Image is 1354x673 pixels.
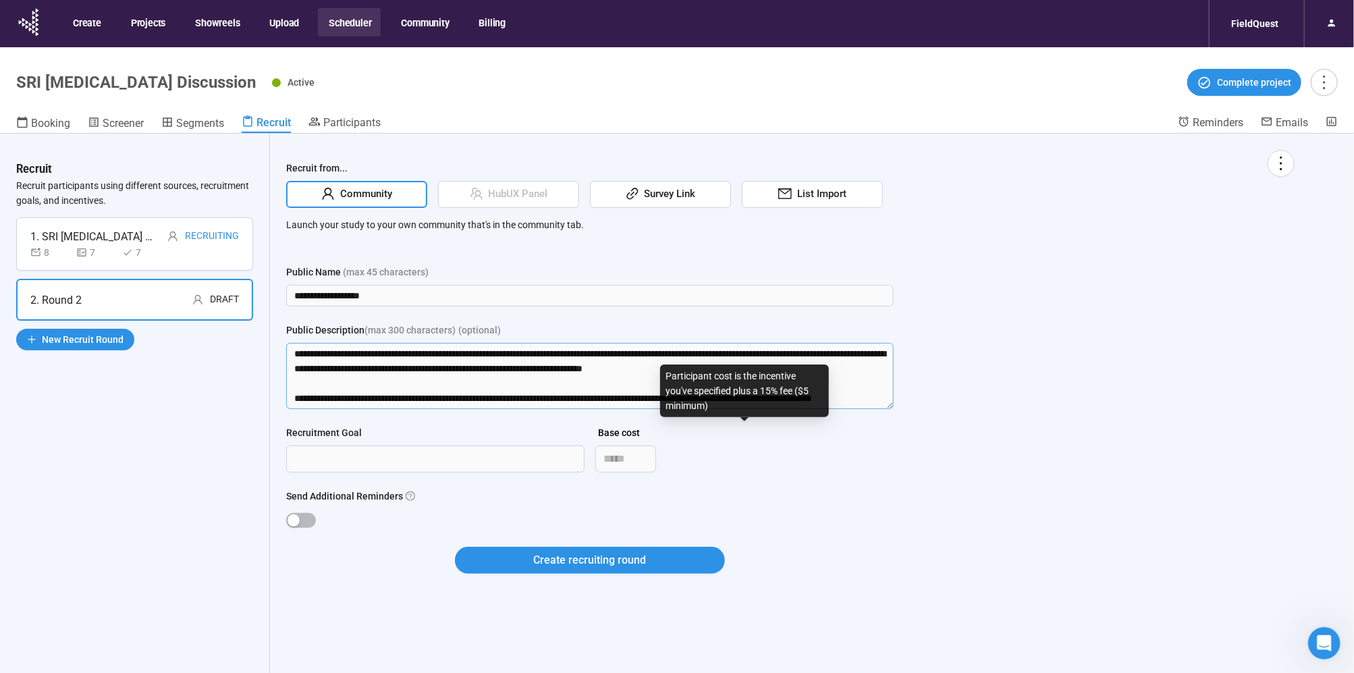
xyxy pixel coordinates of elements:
span: Survey Link [639,186,696,203]
div: 7 [122,245,163,260]
span: HubUX Panel [483,186,548,203]
span: Community [335,186,392,203]
p: Launch your study to your own community that's in the community tab. [286,217,1295,232]
button: Showreels [184,8,249,36]
span: Increase Value [569,446,584,459]
span: user [167,231,178,242]
div: 1. SRI [MEDICAL_DATA] Discussion [30,228,159,245]
iframe: Intercom live chat [1308,627,1341,659]
span: List Import [792,186,846,203]
a: Emails [1261,115,1308,132]
button: Community [390,8,458,36]
button: Complete project [1187,69,1301,96]
span: more [1315,73,1333,91]
span: Participants [323,116,381,129]
a: Segments [161,115,224,133]
button: Scheduler [318,8,381,36]
span: Decrease Value [569,459,584,472]
label: Send Additional Reminders [286,489,415,504]
div: Draft [210,292,239,308]
span: plus [27,335,36,344]
div: Public Name [286,265,429,279]
div: Base cost [598,425,640,440]
h3: Recruit [16,161,52,178]
div: 8 [30,245,71,260]
a: Booking [16,115,70,133]
div: FieldQuest [1223,11,1287,36]
button: Upload [259,8,308,36]
span: more [1272,154,1290,172]
button: Billing [468,8,516,36]
div: Recruit from... [286,161,1295,181]
a: Screener [88,115,144,133]
div: Participant cost is the incentive you've specified plus a 15% fee ($5 minimum) [660,365,829,417]
button: Projects [120,8,175,36]
button: Create recruiting round [455,547,725,574]
span: Screener [103,117,144,130]
button: more [1268,150,1295,177]
div: Recruiting [185,228,239,245]
span: Reminders [1193,116,1243,129]
button: plusNew Recruit Round [16,329,134,350]
button: Send Additional Reminders [286,513,316,528]
h1: SRI [MEDICAL_DATA] Discussion [16,73,256,92]
span: mail [778,187,792,200]
div: Public Description [286,323,456,338]
a: Reminders [1178,115,1243,132]
div: Recruitment Goal [286,425,362,440]
span: up [574,450,579,455]
span: question-circle [406,491,415,501]
span: (max 45 characters) [343,265,429,279]
span: Segments [176,117,224,130]
div: 2. Round 2 [30,292,82,308]
span: (max 300 characters) [364,323,456,338]
div: 7 [76,245,117,260]
span: team [470,187,483,200]
span: link [626,187,639,200]
span: user [192,294,203,305]
span: New Recruit Round [42,332,124,347]
span: user [321,187,335,200]
button: more [1311,69,1338,96]
span: (optional) [458,323,501,338]
p: Recruit participants using different sources, recruitment goals, and incentives. [16,178,253,208]
button: Create [62,8,111,36]
span: Booking [31,117,70,130]
span: down [574,463,579,468]
span: Active [288,77,315,88]
a: Recruit [242,115,291,133]
span: Create recruiting round [534,551,647,568]
a: Participants [308,115,381,132]
span: Recruit [256,116,291,129]
span: Complete project [1217,75,1291,90]
span: Emails [1276,116,1308,129]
